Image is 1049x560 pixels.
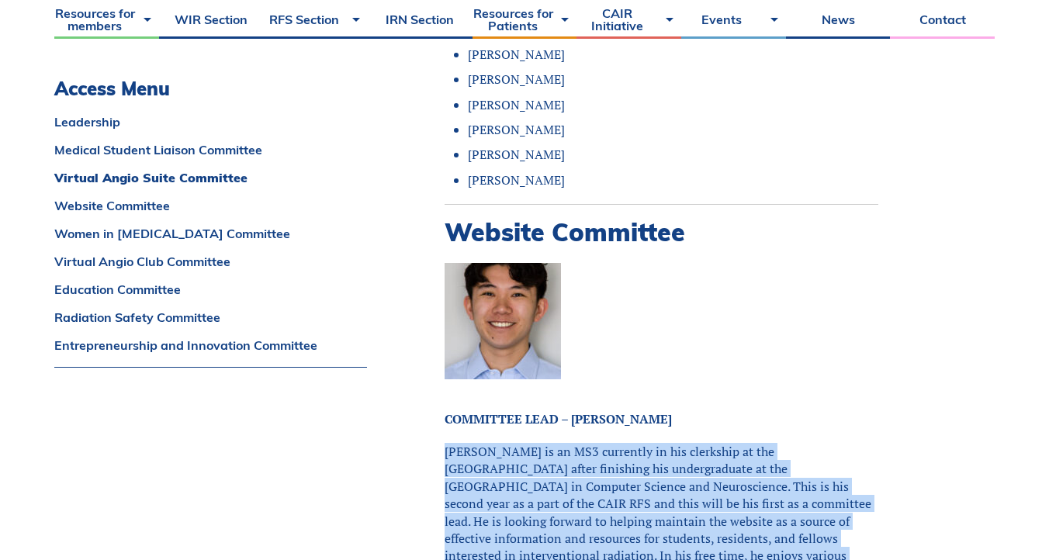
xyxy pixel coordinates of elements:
a: Entrepreneurship and Innovation Committee [54,339,367,351]
a: Virtual Angio Club Committee [54,255,367,268]
li: [PERSON_NAME] [468,171,878,188]
li: [PERSON_NAME] [468,146,878,163]
h2: Website Committee [445,217,878,247]
a: Website Committee [54,199,367,212]
a: Virtual Angio Suite Committee [54,171,367,184]
a: Women in [MEDICAL_DATA] Committee [54,227,367,240]
h3: Access Menu [54,78,367,100]
li: [PERSON_NAME] [468,71,878,88]
li: [PERSON_NAME] [468,46,878,63]
a: Medical Student Liaison Committee [54,143,367,156]
li: [PERSON_NAME] [468,96,878,113]
a: Radiation Safety Committee [54,311,367,323]
strong: COMMITTEE LEAD – [PERSON_NAME] [445,410,672,427]
a: Leadership [54,116,367,128]
li: [PERSON_NAME] [468,121,878,138]
a: Education Committee [54,283,367,296]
